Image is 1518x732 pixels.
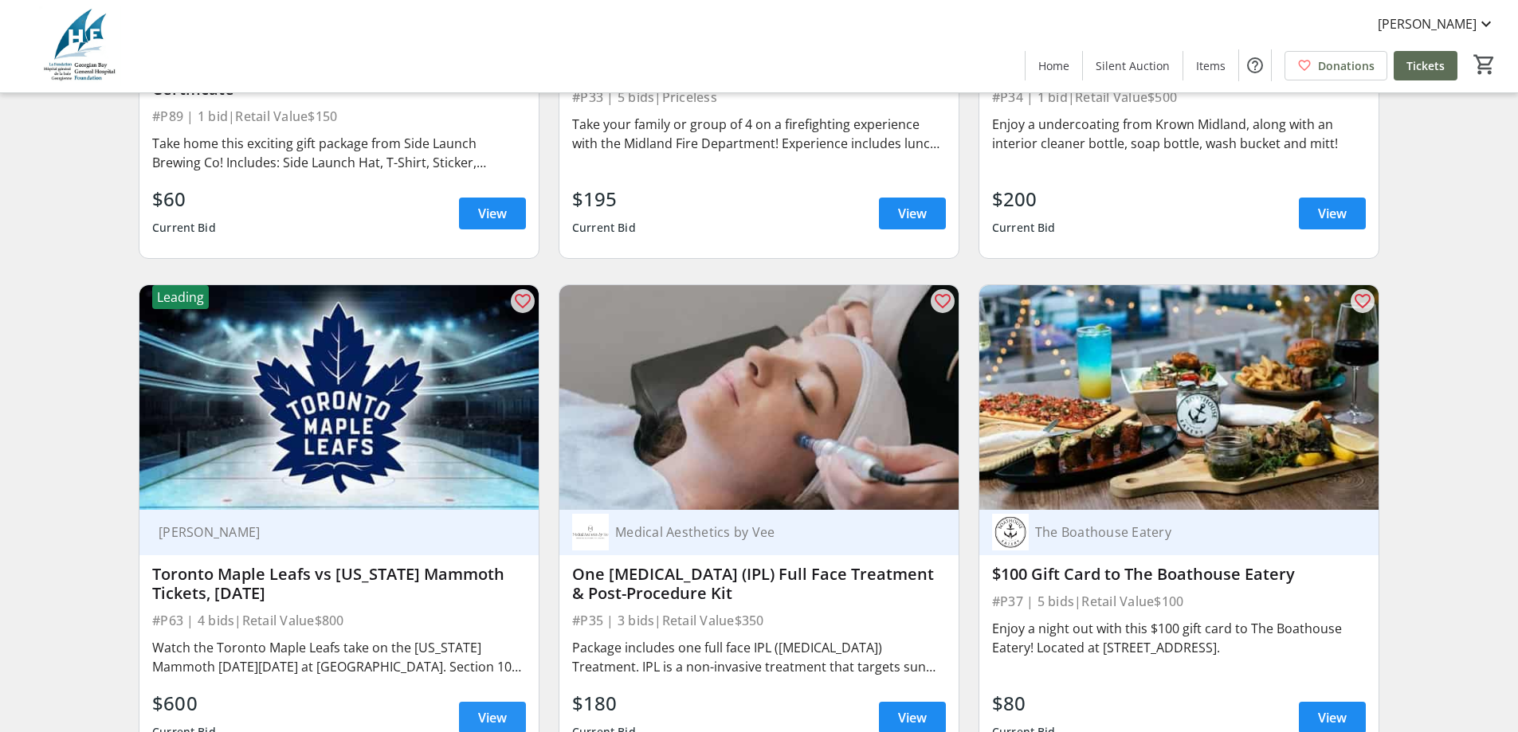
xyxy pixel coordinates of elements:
a: View [459,198,526,229]
span: [PERSON_NAME] [1378,14,1477,33]
div: Watch the Toronto Maple Leafs take on the [US_STATE] Mammoth [DATE][DATE] at [GEOGRAPHIC_DATA]. S... [152,638,526,676]
div: Take home this exciting gift package from Side Launch Brewing Co! Includes: Side Launch Hat, T-Sh... [152,134,526,172]
div: Current Bid [572,213,636,242]
button: [PERSON_NAME] [1365,11,1508,37]
div: Take your family or group of 4 on a firefighting experience with the Midland Fire Department! Exp... [572,115,946,153]
mat-icon: favorite_outline [513,292,532,311]
mat-icon: favorite_outline [1353,292,1372,311]
div: $60 [152,185,216,213]
div: #P89 | 1 bid | Retail Value $150 [152,105,526,127]
span: View [478,204,507,223]
mat-icon: favorite_outline [933,292,952,311]
div: One [MEDICAL_DATA] (IPL) Full Face Treatment & Post-Procedure Kit [572,565,946,603]
div: #P63 | 4 bids | Retail Value $800 [152,609,526,632]
div: Medical Aesthetics by Vee [609,524,927,540]
img: The Boathouse Eatery [992,514,1029,550]
div: $600 [152,689,216,718]
a: Silent Auction [1083,51,1183,80]
span: View [898,708,927,727]
div: Toronto Maple Leafs vs [US_STATE] Mammoth Tickets, [DATE] [152,565,526,603]
span: Tickets [1406,57,1445,74]
img: Medical Aesthetics by Vee [572,514,609,550]
div: Enjoy a night out with this $100 gift card to The Boathouse Eatery! Located at [STREET_ADDRESS]. [992,619,1366,657]
div: $200 [992,185,1056,213]
span: View [1318,708,1347,727]
div: $100 Gift Card to The Boathouse Eatery [992,565,1366,584]
a: View [1299,198,1366,229]
div: Current Bid [992,213,1056,242]
a: Tickets [1394,51,1457,80]
div: #P33 | 5 bids | Priceless [572,86,946,108]
div: Package includes one full face IPL ([MEDICAL_DATA]) Treatment. IPL is a non-invasive treatment th... [572,638,946,676]
span: View [898,204,927,223]
button: Cart [1470,50,1499,79]
a: Items [1183,51,1238,80]
span: Donations [1318,57,1375,74]
img: Toronto Maple Leafs vs Utah Mammoth Tickets, November 5 [139,285,539,510]
span: Items [1196,57,1226,74]
a: Donations [1285,51,1387,80]
button: Help [1239,49,1271,81]
div: $180 [572,689,636,718]
img: Georgian Bay General Hospital Foundation's Logo [10,6,151,86]
span: Home [1038,57,1069,74]
img: $100 Gift Card to The Boathouse Eatery [979,285,1379,510]
div: #P37 | 5 bids | Retail Value $100 [992,590,1366,613]
div: #P34 | 1 bid | Retail Value $500 [992,86,1366,108]
div: Current Bid [152,213,216,242]
div: $195 [572,185,636,213]
div: #P35 | 3 bids | Retail Value $350 [572,609,946,632]
a: Home [1026,51,1082,80]
div: [PERSON_NAME] [152,524,507,540]
span: Silent Auction [1096,57,1170,74]
div: The Boathouse Eatery [1029,524,1347,540]
div: $80 [992,689,1056,718]
div: Enjoy a undercoating from Krown Midland, along with an interior cleaner bottle, soap bottle, wash... [992,115,1366,153]
a: View [879,198,946,229]
span: View [1318,204,1347,223]
img: One Intense Pulsed Light (IPL) Full Face Treatment & Post-Procedure Kit [559,285,959,510]
span: View [478,708,507,727]
div: Leading [152,285,209,309]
